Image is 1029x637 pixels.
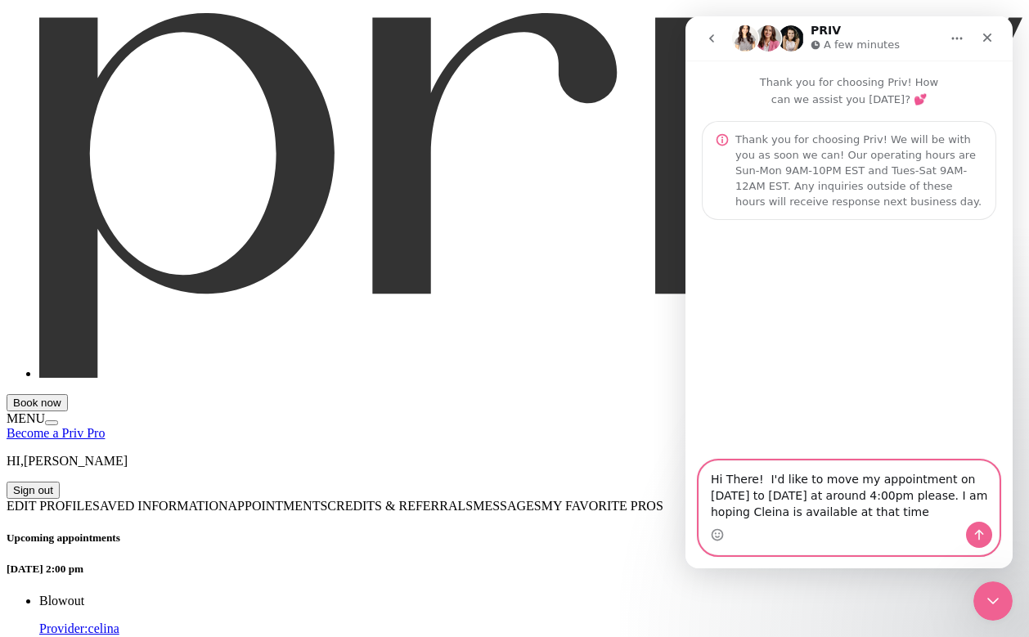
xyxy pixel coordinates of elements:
a: EDIT PROFILE [7,499,92,513]
p: Blowout [39,594,196,608]
span: MENU [7,411,45,425]
a: MESSAGES [473,499,541,513]
a: Become a Priv Pro [7,426,105,440]
h5: Upcoming appointments [7,532,1022,545]
a: CREDITS & REFERRALS [327,499,473,513]
a: APPOINTMENTS [228,499,328,513]
a: MY FAVORITE PROS [541,499,663,513]
h5: [DATE] 2:00 pm [7,563,1022,576]
a: SAVED INFORMATION [92,499,228,513]
iframe: Intercom live chat [973,581,1013,621]
button: Sign out [7,482,60,499]
button: Book now [7,394,68,411]
img: Logo_dark.svg [39,13,1022,378]
p: HI, [PERSON_NAME] [7,454,1022,469]
iframe: Intercom live chat [685,16,1013,568]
